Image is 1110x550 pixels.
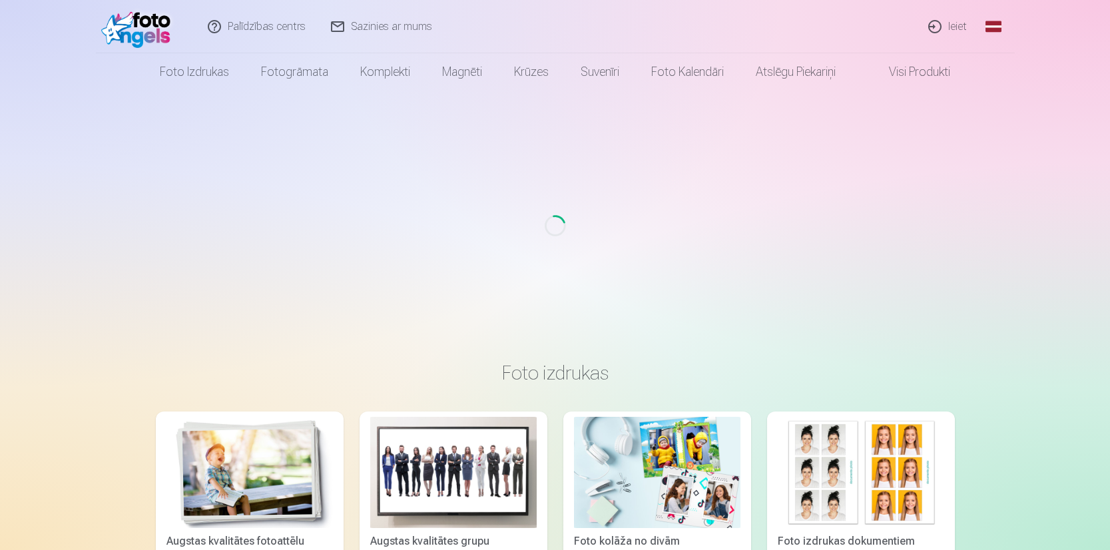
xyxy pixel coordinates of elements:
[245,53,344,91] a: Fotogrāmata
[498,53,565,91] a: Krūzes
[101,5,178,48] img: /fa1
[166,417,333,528] img: Augstas kvalitātes fotoattēlu izdrukas
[740,53,852,91] a: Atslēgu piekariņi
[426,53,498,91] a: Magnēti
[778,417,944,528] img: Foto izdrukas dokumentiem
[565,53,635,91] a: Suvenīri
[344,53,426,91] a: Komplekti
[370,417,537,528] img: Augstas kvalitātes grupu fotoattēlu izdrukas
[852,53,966,91] a: Visi produkti
[772,533,950,549] div: Foto izdrukas dokumentiem
[166,361,944,385] h3: Foto izdrukas
[635,53,740,91] a: Foto kalendāri
[574,417,740,528] img: Foto kolāža no divām fotogrāfijām
[144,53,245,91] a: Foto izdrukas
